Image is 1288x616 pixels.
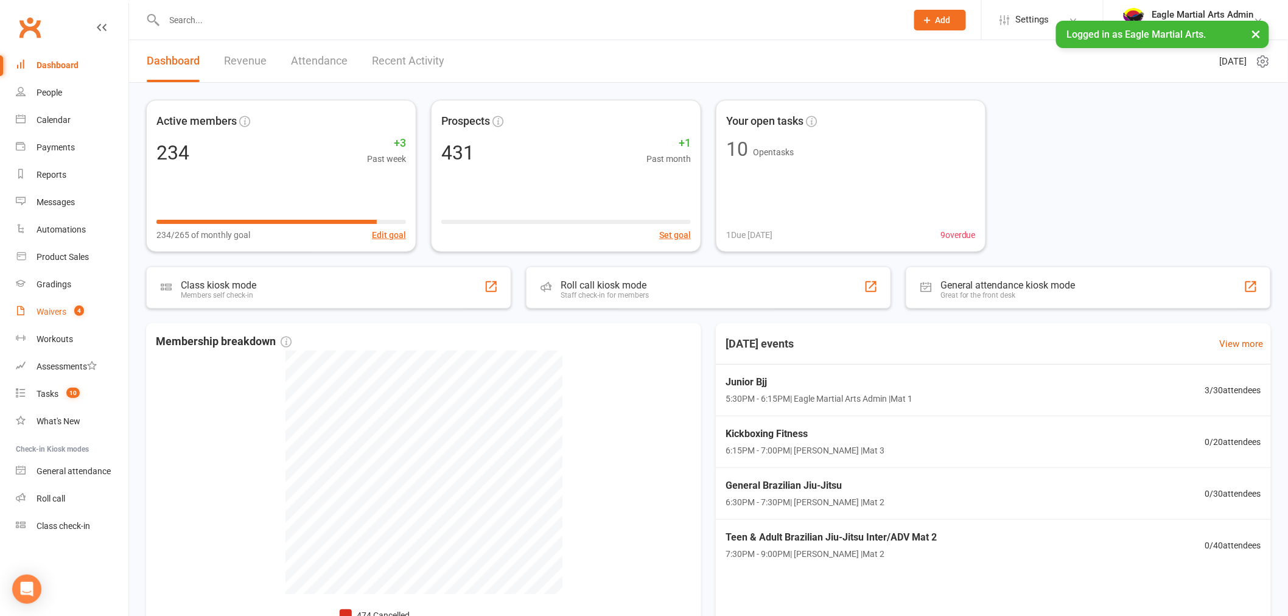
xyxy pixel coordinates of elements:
[224,40,267,82] a: Revenue
[37,416,80,426] div: What's New
[147,40,200,82] a: Dashboard
[1205,435,1261,449] span: 0 / 20 attendees
[646,152,691,166] span: Past month
[156,228,250,242] span: 234/265 of monthly goal
[16,298,128,326] a: Waivers 4
[16,271,128,298] a: Gradings
[181,279,256,291] div: Class kiosk mode
[16,134,128,161] a: Payments
[37,225,86,234] div: Automations
[1152,9,1254,20] div: Eagle Martial Arts Admin
[37,334,73,344] div: Workouts
[441,113,490,130] span: Prospects
[726,547,937,561] span: 7:30PM - 9:00PM | [PERSON_NAME] | Mat 2
[37,88,62,97] div: People
[372,40,444,82] a: Recent Activity
[1122,8,1146,32] img: thumb_image1738041739.png
[37,521,90,531] div: Class check-in
[37,115,71,125] div: Calendar
[37,170,66,180] div: Reports
[37,307,66,317] div: Waivers
[372,228,406,242] button: Edit goal
[1067,29,1206,40] span: Logged in as Eagle Martial Arts.
[12,575,41,604] div: Open Intercom Messenger
[726,426,884,442] span: Kickboxing Fitness
[940,291,1076,299] div: Great for the front desk
[753,147,794,157] span: Open tasks
[15,12,45,43] a: Clubworx
[1220,54,1247,69] span: [DATE]
[1152,20,1254,31] div: Eagle Martial Arts
[646,135,691,152] span: +1
[940,228,976,242] span: 9 overdue
[441,143,474,163] div: 431
[161,12,898,29] input: Search...
[726,495,884,509] span: 6:30PM - 7:30PM | [PERSON_NAME] | Mat 2
[156,113,237,130] span: Active members
[16,216,128,243] a: Automations
[66,388,80,398] span: 10
[726,392,912,405] span: 5:30PM - 6:15PM | Eagle Martial Arts Admin | Mat 1
[16,243,128,271] a: Product Sales
[726,444,884,457] span: 6:15PM - 7:00PM | [PERSON_NAME] | Mat 3
[1205,383,1261,397] span: 3 / 30 attendees
[367,135,406,152] span: +3
[726,374,912,390] span: Junior Bjj
[16,485,128,513] a: Roll call
[16,513,128,540] a: Class kiosk mode
[37,389,58,399] div: Tasks
[1205,539,1261,552] span: 0 / 40 attendees
[726,478,884,494] span: General Brazilian Jiu-Jitsu
[37,252,89,262] div: Product Sales
[181,291,256,299] div: Members self check-in
[16,79,128,107] a: People
[1220,337,1264,351] a: View more
[561,291,649,299] div: Staff check-in for members
[16,326,128,353] a: Workouts
[37,197,75,207] div: Messages
[726,228,772,242] span: 1 Due [DATE]
[716,333,803,355] h3: [DATE] events
[1205,487,1261,500] span: 0 / 30 attendees
[1245,21,1267,47] button: ×
[37,362,97,371] div: Assessments
[16,161,128,189] a: Reports
[37,60,79,70] div: Dashboard
[367,152,406,166] span: Past week
[156,333,292,351] span: Membership breakdown
[37,142,75,152] div: Payments
[726,139,748,159] div: 10
[16,107,128,134] a: Calendar
[16,380,128,408] a: Tasks 10
[74,306,84,316] span: 4
[16,353,128,380] a: Assessments
[37,279,71,289] div: Gradings
[37,494,65,503] div: Roll call
[37,466,111,476] div: General attendance
[16,408,128,435] a: What's New
[156,143,189,163] div: 234
[1016,6,1049,33] span: Settings
[561,279,649,291] div: Roll call kiosk mode
[726,113,803,130] span: Your open tasks
[936,15,951,25] span: Add
[16,52,128,79] a: Dashboard
[16,189,128,216] a: Messages
[16,458,128,485] a: General attendance kiosk mode
[914,10,966,30] button: Add
[291,40,348,82] a: Attendance
[940,279,1076,291] div: General attendance kiosk mode
[726,530,937,545] span: Teen & Adult Brazilian Jiu-Jitsu Inter/ADV Mat 2
[659,228,691,242] button: Set goal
